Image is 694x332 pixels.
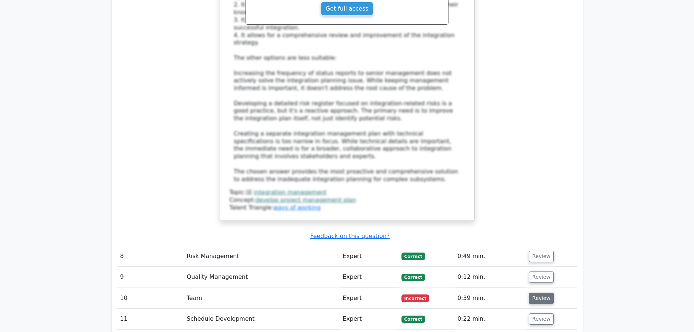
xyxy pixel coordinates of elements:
button: Review [529,313,554,325]
td: 0:22 min. [455,309,526,329]
span: Correct [401,316,425,323]
button: Review [529,272,554,283]
td: Expert [340,267,399,288]
span: Correct [401,253,425,260]
td: 0:49 min. [455,246,526,267]
span: Correct [401,274,425,281]
td: Quality Management [184,267,340,288]
td: Expert [340,246,399,267]
a: integration management [254,189,326,196]
td: 10 [117,288,184,309]
td: Schedule Development [184,309,340,329]
span: Incorrect [401,294,430,302]
div: Concept: [230,196,465,204]
td: 0:12 min. [455,267,526,288]
td: Risk Management [184,246,340,267]
td: Expert [340,288,399,309]
td: 9 [117,267,184,288]
button: Review [529,251,554,262]
td: 0:39 min. [455,288,526,309]
a: ways of working [273,204,321,211]
button: Review [529,293,554,304]
a: Get full access [321,2,373,16]
td: 8 [117,246,184,267]
a: develop project management plan [255,196,356,203]
td: 11 [117,309,184,329]
div: Talent Triangle: [230,189,465,211]
div: Topic: [230,189,465,196]
a: Feedback on this question? [310,233,389,239]
td: Expert [340,309,399,329]
td: Team [184,288,340,309]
